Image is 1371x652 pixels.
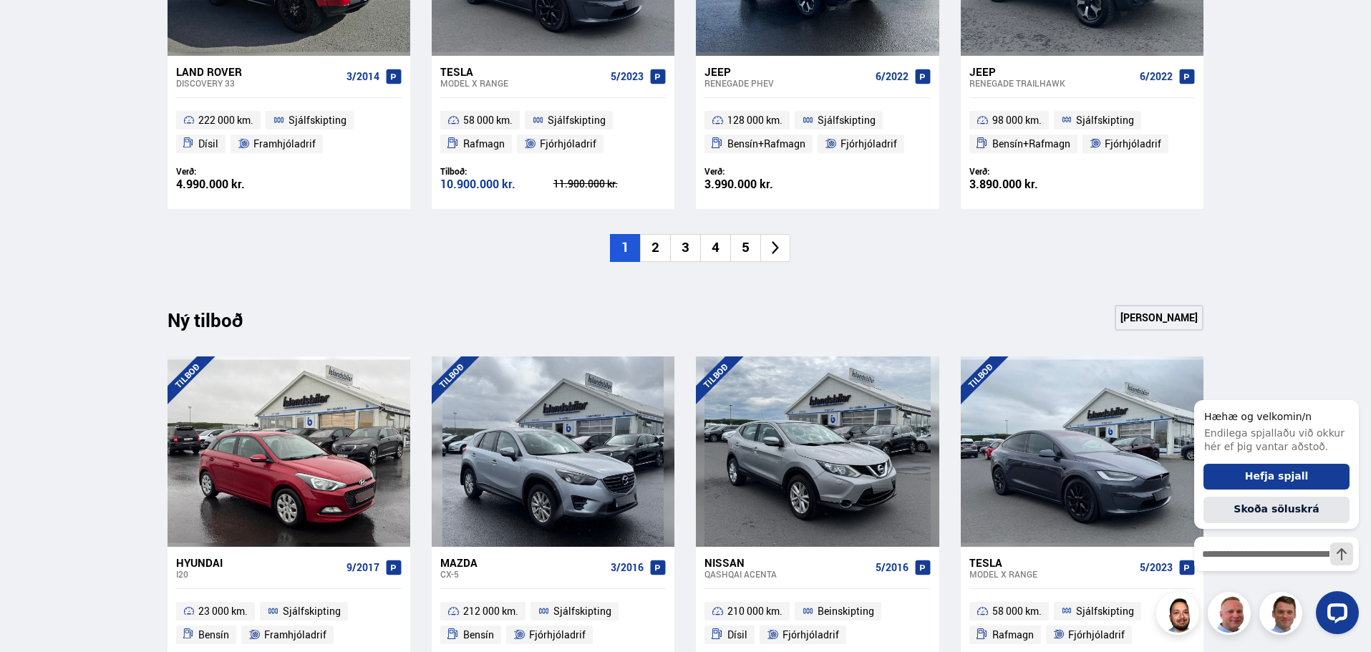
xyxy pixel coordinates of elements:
[463,626,494,643] span: Bensín
[198,603,248,620] span: 23 000 km.
[1183,374,1365,646] iframe: LiveChat chat widget
[440,556,605,569] div: Mazda
[168,309,268,339] div: Ný tilboð
[611,71,644,82] span: 5/2023
[176,65,341,78] div: Land Rover
[553,603,611,620] span: Sjálfskipting
[176,78,341,88] div: Discovery 33
[992,603,1042,620] span: 58 000 km.
[540,135,596,152] span: Fjórhjóladrif
[969,78,1134,88] div: Renegade TRAILHAWK
[704,569,869,579] div: Qashqai ACENTA
[553,179,667,189] div: 11.900.000 kr.
[727,626,747,643] span: Dísil
[610,234,640,262] li: 1
[168,56,410,209] a: Land Rover Discovery 33 3/2014 222 000 km. Sjálfskipting Dísil Framhjóladrif Verð: 4.990.000 kr.
[432,56,674,209] a: Tesla Model X RANGE 5/2023 58 000 km. Sjálfskipting Rafmagn Fjórhjóladrif Tilboð: 10.900.000 kr. ...
[176,166,289,177] div: Verð:
[1140,71,1173,82] span: 6/2022
[463,603,518,620] span: 212 000 km.
[198,626,229,643] span: Bensín
[176,556,341,569] div: Hyundai
[818,112,876,129] span: Sjálfskipting
[176,178,289,190] div: 4.990.000 kr.
[704,556,869,569] div: Nissan
[289,112,347,129] span: Sjálfskipting
[440,65,605,78] div: Tesla
[876,562,909,573] span: 5/2016
[253,135,316,152] span: Framhjóladrif
[1076,603,1134,620] span: Sjálfskipting
[440,166,553,177] div: Tilboð:
[992,135,1070,152] span: Bensín+Rafmagn
[969,166,1082,177] div: Verð:
[463,112,513,129] span: 58 000 km.
[440,78,605,88] div: Model X RANGE
[992,626,1034,643] span: Rafmagn
[1115,305,1203,331] a: [PERSON_NAME]
[961,56,1203,209] a: Jeep Renegade TRAILHAWK 6/2022 98 000 km. Sjálfskipting Bensín+Rafmagn Fjórhjóladrif Verð: 3.890....
[727,135,805,152] span: Bensín+Rafmagn
[611,562,644,573] span: 3/2016
[969,556,1134,569] div: Tesla
[992,112,1042,129] span: 98 000 km.
[264,626,326,643] span: Framhjóladrif
[548,112,606,129] span: Sjálfskipting
[670,234,700,262] li: 3
[347,562,379,573] span: 9/2017
[1158,594,1201,637] img: nhp88E3Fdnt1Opn2.png
[198,112,253,129] span: 222 000 km.
[283,603,341,620] span: Sjálfskipting
[704,78,869,88] div: Renegade PHEV
[529,626,586,643] span: Fjórhjóladrif
[440,178,553,190] div: 10.900.000 kr.
[347,71,379,82] span: 3/2014
[1076,112,1134,129] span: Sjálfskipting
[1140,562,1173,573] span: 5/2023
[700,234,730,262] li: 4
[727,603,783,620] span: 210 000 km.
[783,626,839,643] span: Fjórhjóladrif
[704,65,869,78] div: Jeep
[840,135,897,152] span: Fjórhjóladrif
[969,569,1134,579] div: Model X RANGE
[704,166,818,177] div: Verð:
[463,135,505,152] span: Rafmagn
[440,569,605,579] div: CX-5
[727,112,783,129] span: 128 000 km.
[876,71,909,82] span: 6/2022
[696,56,939,209] a: Jeep Renegade PHEV 6/2022 128 000 km. Sjálfskipting Bensín+Rafmagn Fjórhjóladrif Verð: 3.990.000 kr.
[640,234,670,262] li: 2
[818,603,874,620] span: Beinskipting
[704,178,818,190] div: 3.990.000 kr.
[1105,135,1161,152] span: Fjórhjóladrif
[969,178,1082,190] div: 3.890.000 kr.
[1068,626,1125,643] span: Fjórhjóladrif
[176,569,341,579] div: i20
[198,135,218,152] span: Dísil
[969,65,1134,78] div: Jeep
[730,234,760,262] li: 5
